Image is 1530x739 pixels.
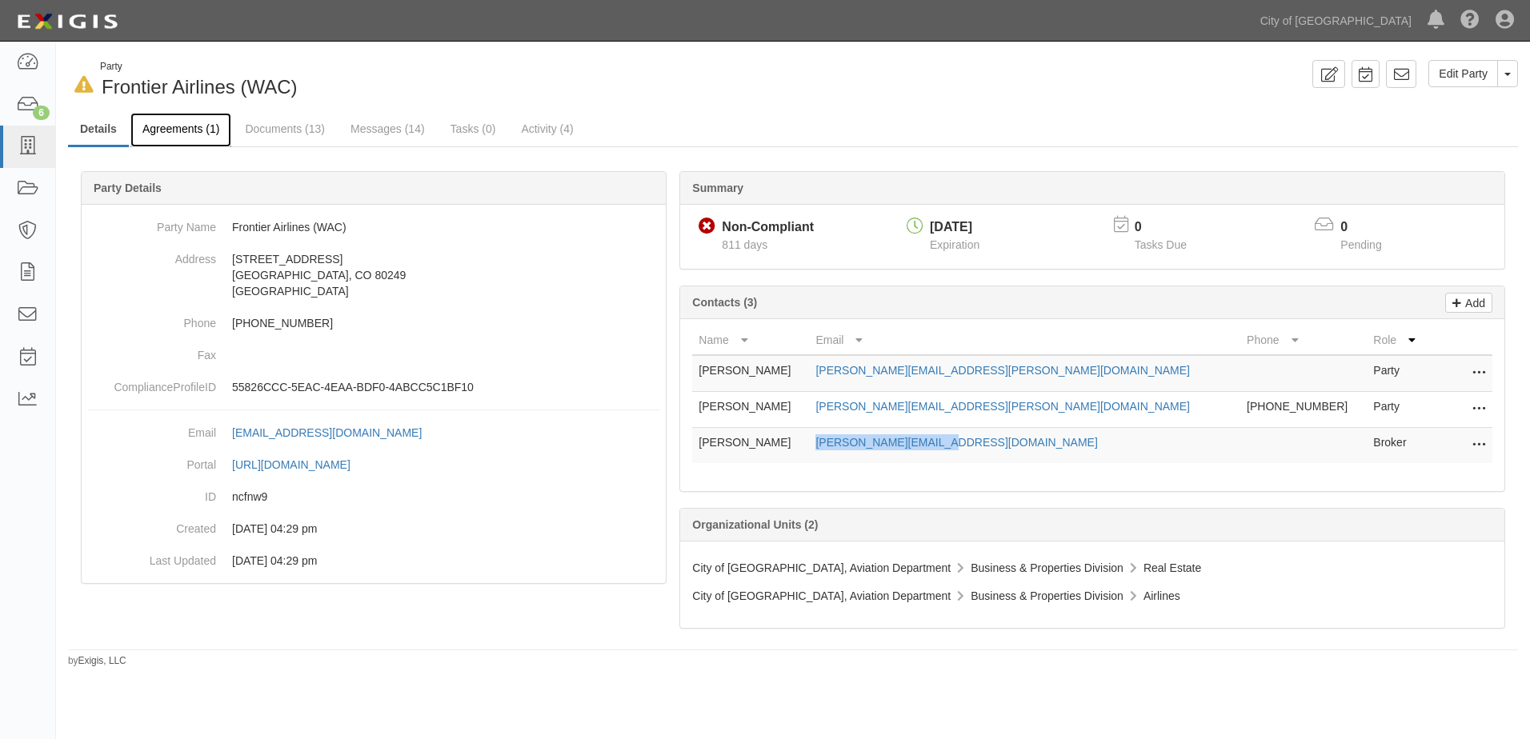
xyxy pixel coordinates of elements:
p: 0 [1340,218,1401,237]
dt: Party Name [88,211,216,235]
dt: Last Updated [88,545,216,569]
a: Details [68,113,129,147]
span: Airlines [1143,589,1180,602]
b: Contacts (3) [692,296,757,309]
div: Party [100,60,297,74]
td: [PERSON_NAME] [692,428,809,464]
a: City of [GEOGRAPHIC_DATA] [1252,5,1420,37]
div: Non-Compliant [722,218,814,237]
dd: [STREET_ADDRESS] [GEOGRAPHIC_DATA], CO 80249 [GEOGRAPHIC_DATA] [88,243,659,307]
b: Party Details [94,182,162,194]
small: by [68,654,126,668]
td: [PERSON_NAME] [692,355,809,392]
p: 0 [1135,218,1207,237]
a: Messages (14) [338,113,437,145]
th: Phone [1240,326,1367,355]
div: [EMAIL_ADDRESS][DOMAIN_NAME] [232,425,422,441]
dd: 06/30/2023 04:29 pm [88,545,659,577]
td: Party [1367,355,1428,392]
td: [PERSON_NAME] [692,392,809,428]
a: Agreements (1) [130,113,231,147]
dt: Email [88,417,216,441]
a: Activity (4) [509,113,585,145]
a: Documents (13) [233,113,337,145]
span: Tasks Due [1135,238,1187,251]
a: [PERSON_NAME][EMAIL_ADDRESS][DOMAIN_NAME] [815,436,1097,449]
td: Broker [1367,428,1428,464]
td: [PHONE_NUMBER] [1240,392,1367,428]
i: Non-Compliant [699,218,715,235]
th: Email [809,326,1240,355]
p: 55826CCC-5EAC-4EAA-BDF0-4ABCC5C1BF10 [232,379,659,395]
div: 6 [33,106,50,120]
span: Expiration [930,238,979,251]
a: Tasks (0) [439,113,508,145]
span: Frontier Airlines (WAC) [102,76,297,98]
a: Edit Party [1428,60,1498,87]
dd: ncfnw9 [88,481,659,513]
b: Summary [692,182,743,194]
img: logo-5460c22ac91f19d4615b14bd174203de0afe785f0fc80cf4dbbc73dc1793850b.png [12,7,122,36]
dt: Address [88,243,216,267]
th: Role [1367,326,1428,355]
td: Party [1367,392,1428,428]
dd: [PHONE_NUMBER] [88,307,659,339]
span: City of [GEOGRAPHIC_DATA], Aviation Department [692,589,951,602]
span: Business & Properties Division [971,589,1123,602]
div: [DATE] [930,218,979,237]
a: Exigis, LLC [78,655,126,666]
span: Business & Properties Division [971,561,1123,574]
dd: Frontier Airlines (WAC) [88,211,659,243]
a: Add [1445,293,1492,313]
a: [PERSON_NAME][EMAIL_ADDRESS][PERSON_NAME][DOMAIN_NAME] [815,364,1190,377]
i: Help Center - Complianz [1460,11,1480,30]
span: City of [GEOGRAPHIC_DATA], Aviation Department [692,561,951,574]
dt: ComplianceProfileID [88,371,216,395]
dt: Created [88,513,216,537]
dt: Fax [88,339,216,363]
span: Real Estate [1143,561,1201,574]
dt: Portal [88,449,216,473]
span: Since 06/30/2023 [722,238,767,251]
p: Add [1461,294,1485,312]
div: Frontier Airlines (WAC) [68,60,781,101]
a: [URL][DOMAIN_NAME] [232,458,368,471]
dt: ID [88,481,216,505]
a: [EMAIL_ADDRESS][DOMAIN_NAME] [232,426,439,439]
b: Organizational Units (2) [692,518,818,531]
dt: Phone [88,307,216,331]
dd: 06/30/2023 04:29 pm [88,513,659,545]
th: Name [692,326,809,355]
i: In Default since 08/05/2025 [74,77,94,94]
a: [PERSON_NAME][EMAIL_ADDRESS][PERSON_NAME][DOMAIN_NAME] [815,400,1190,413]
span: Pending [1340,238,1381,251]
